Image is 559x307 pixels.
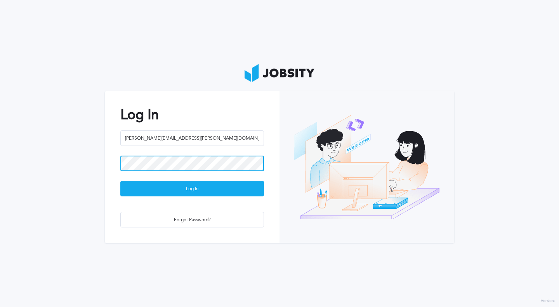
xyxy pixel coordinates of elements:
[121,181,264,197] div: Log In
[541,299,555,304] label: Version:
[121,212,264,228] div: Forgot Password?
[120,212,264,227] button: Forgot Password?
[120,130,264,146] input: Email
[120,107,264,123] h2: Log In
[120,181,264,196] button: Log In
